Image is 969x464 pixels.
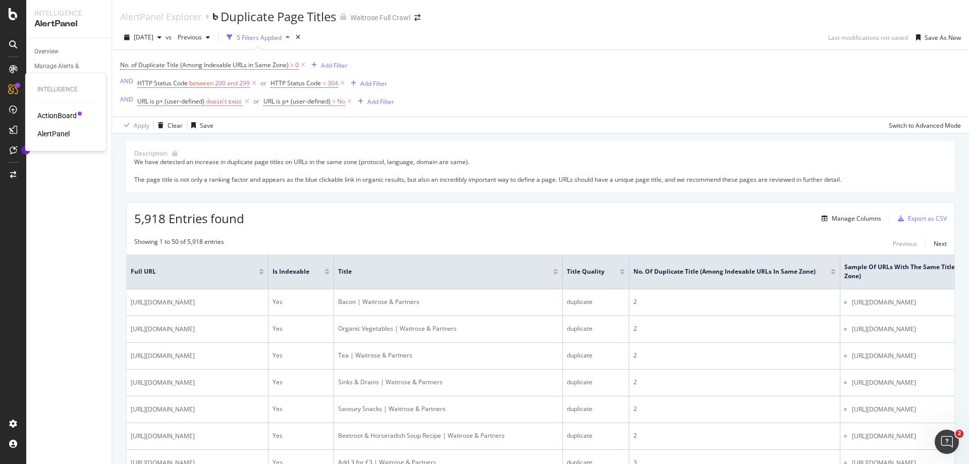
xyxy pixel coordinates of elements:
[273,297,330,306] div: Yes
[350,13,410,23] div: Waitrose Full Crawl
[828,33,908,42] div: Last modifications not saved
[166,33,174,41] span: vs
[34,61,95,82] div: Manage Alerts & Groups
[131,378,195,388] span: [URL][DOMAIN_NAME]
[889,121,961,130] div: Switch to Advanced Mode
[174,33,202,41] span: Previous
[120,117,149,133] button: Apply
[894,211,947,227] button: Export as CSV
[347,77,387,89] button: Add Filter
[832,214,881,223] div: Manage Columns
[332,97,336,106] span: =
[154,117,183,133] button: Clear
[852,351,916,361] span: [URL][DOMAIN_NAME]
[934,239,947,248] div: Next
[633,324,836,333] div: 2
[120,77,133,85] div: AND
[885,117,961,133] button: Switch to Advanced Mode
[852,404,916,415] span: [URL][DOMAIN_NAME]
[338,378,558,387] div: Sinks & Drains | Waitrose & Partners
[955,430,963,438] span: 2
[134,237,224,249] div: Showing 1 to 50 of 5,918 entries
[34,46,59,57] div: Overview
[273,324,330,333] div: Yes
[354,95,394,108] button: Add Filter
[893,239,917,248] div: Previous
[633,404,836,414] div: 2
[338,351,558,360] div: Tea | Waitrose & Partners
[34,46,104,57] a: Overview
[567,324,625,333] div: duplicate
[37,129,70,139] a: AlertPanel
[253,96,259,106] button: or
[168,121,183,130] div: Clear
[134,33,153,41] span: 2025 Aug. 23rd
[137,97,204,106] span: URL is p+ (user-defined)
[273,431,330,440] div: Yes
[131,404,195,415] span: [URL][DOMAIN_NAME]
[567,297,625,306] div: duplicate
[271,79,321,87] span: HTTP Status Code
[567,404,625,414] div: duplicate
[328,76,338,90] span: 304
[37,111,77,121] a: ActionBoard
[338,404,558,414] div: Savoury Snacks | Waitrose & Partners
[34,18,103,30] div: AlertPanel
[174,29,214,45] button: Previous
[273,378,330,387] div: Yes
[187,117,213,133] button: Save
[295,58,299,72] span: 0
[134,158,947,183] div: We have detected an increase in duplicate page titles on URLs in the same zone (protocol, languag...
[189,79,213,87] span: between
[273,404,330,414] div: Yes
[37,85,94,94] div: Intelligence
[908,214,947,223] div: Export as CSV
[818,213,881,225] button: Manage Columns
[414,14,420,21] div: arrow-right-arrow-left
[134,149,168,158] div: Description:
[131,431,195,441] span: [URL][DOMAIN_NAME]
[131,297,195,307] span: [URL][DOMAIN_NAME]
[120,76,133,86] button: AND
[120,61,289,69] span: No. of Duplicate Title (Among Indexable URLs in Same Zone)
[34,8,103,18] div: Intelligence
[633,351,836,360] div: 2
[206,97,241,106] span: doesn't exist
[338,267,538,276] span: Title
[134,210,244,227] span: 5,918 Entries found
[633,378,836,387] div: 2
[567,431,625,440] div: duplicate
[633,297,836,306] div: 2
[360,79,387,88] div: Add Filter
[263,97,331,106] span: URL is p+ (user-defined)
[633,267,816,276] span: No. of Duplicate Title (Among Indexable URLs in Same Zone)
[294,32,302,42] div: times
[120,29,166,45] button: [DATE]
[120,11,201,22] a: AlertPanel Explorer
[852,324,916,334] span: [URL][DOMAIN_NAME]
[337,94,345,109] span: No
[131,267,244,276] span: Full URL
[338,297,558,306] div: Bacon | Waitrose & Partners
[120,95,133,104] div: AND
[237,33,282,42] div: 5 Filters Applied
[273,351,330,360] div: Yes
[200,121,213,130] div: Save
[935,430,959,454] iframe: Intercom live chat
[912,29,961,45] button: Save As New
[307,59,348,71] button: Add Filter
[934,237,947,249] button: Next
[120,94,133,104] button: AND
[322,79,326,87] span: =
[567,378,625,387] div: duplicate
[215,76,250,90] span: 200 and 299
[633,431,836,440] div: 2
[567,351,625,360] div: duplicate
[338,431,558,440] div: Beetroot & Horseradish Soup Recipe | Waitrose & Partners
[21,145,30,154] div: Tooltip anchor
[260,78,266,88] button: or
[367,97,394,106] div: Add Filter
